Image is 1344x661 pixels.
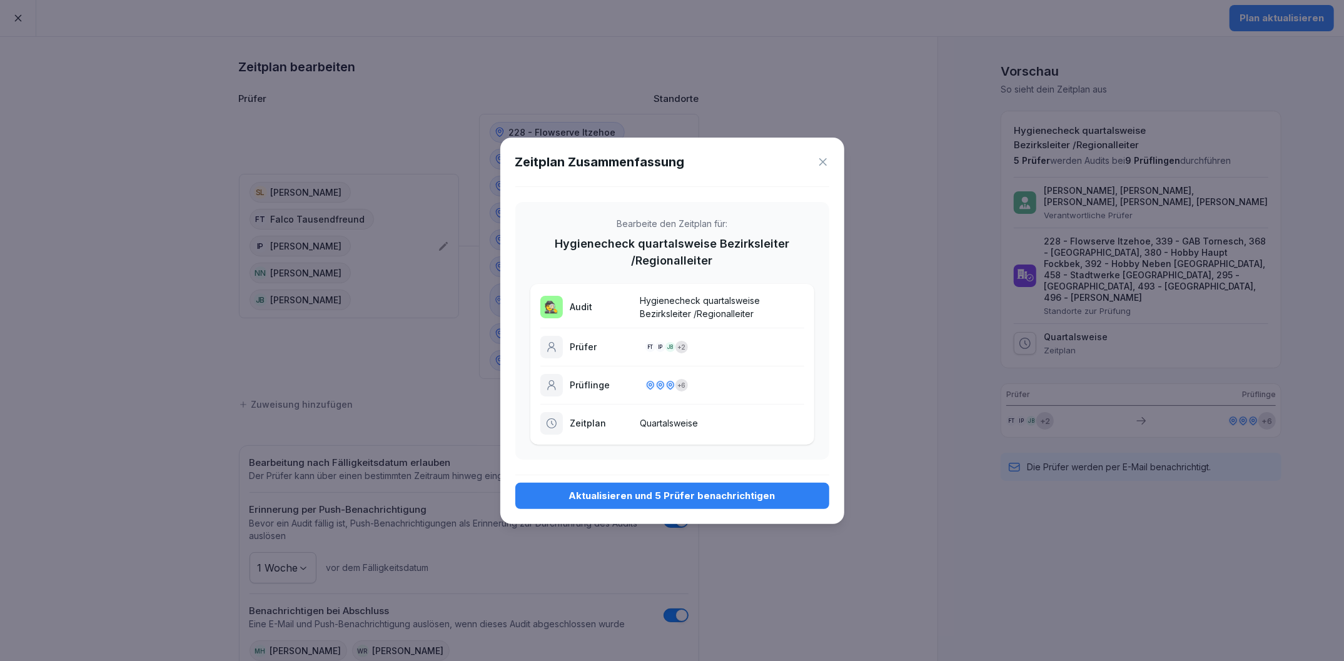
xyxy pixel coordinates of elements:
[675,379,688,391] div: + 6
[530,235,814,269] p: Hygienecheck quartalsweise Bezirksleiter /Regionalleiter
[640,294,804,320] p: Hygienecheck quartalsweise Bezirksleiter /Regionalleiter
[570,416,633,430] p: Zeitplan
[640,416,804,430] p: Quartalsweise
[675,341,688,353] div: + 2
[545,298,558,315] p: 🕵️
[570,300,633,313] p: Audit
[665,342,675,352] div: JB
[617,217,727,230] p: Bearbeite den Zeitplan für:
[525,489,819,503] div: Aktualisieren und 5 Prüfer benachrichtigen
[515,153,685,171] h1: Zeitplan Zusammenfassung
[570,340,633,353] p: Prüfer
[645,342,655,352] div: FT
[570,378,633,391] p: Prüflinge
[655,342,665,352] div: IP
[515,483,829,509] button: Aktualisieren und 5 Prüfer benachrichtigen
